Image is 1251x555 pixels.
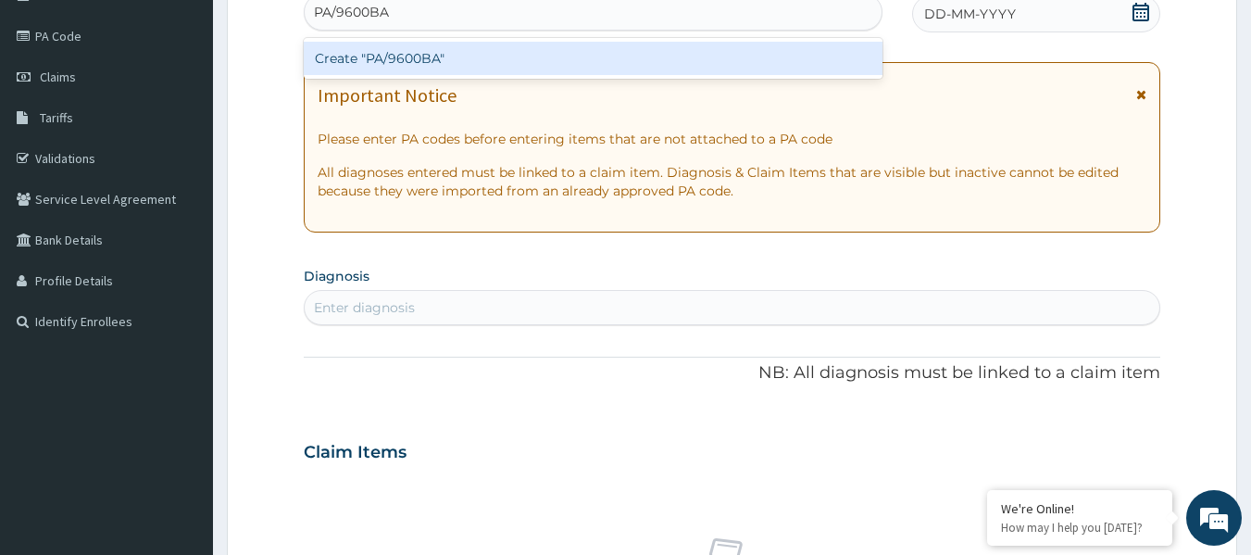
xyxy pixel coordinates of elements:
span: Claims [40,69,76,85]
div: Chat with us now [96,104,311,128]
span: We're online! [107,162,256,349]
span: Tariffs [40,109,73,126]
div: We're Online! [1001,500,1158,517]
img: d_794563401_company_1708531726252_794563401 [34,93,75,139]
div: Create "PA/9600BA" [304,42,883,75]
div: Minimize live chat window [304,9,348,54]
p: How may I help you today? [1001,520,1158,536]
h3: Claim Items [304,443,407,463]
div: Enter diagnosis [314,298,415,317]
p: NB: All diagnosis must be linked to a claim item [304,361,1161,385]
p: All diagnoses entered must be linked to a claim item. Diagnosis & Claim Items that are visible bu... [318,163,1147,200]
textarea: Type your message and hit 'Enter' [9,363,353,428]
h1: Important Notice [318,85,457,106]
label: Diagnosis [304,267,369,285]
span: DD-MM-YYYY [924,5,1016,23]
p: Please enter PA codes before entering items that are not attached to a PA code [318,130,1147,148]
